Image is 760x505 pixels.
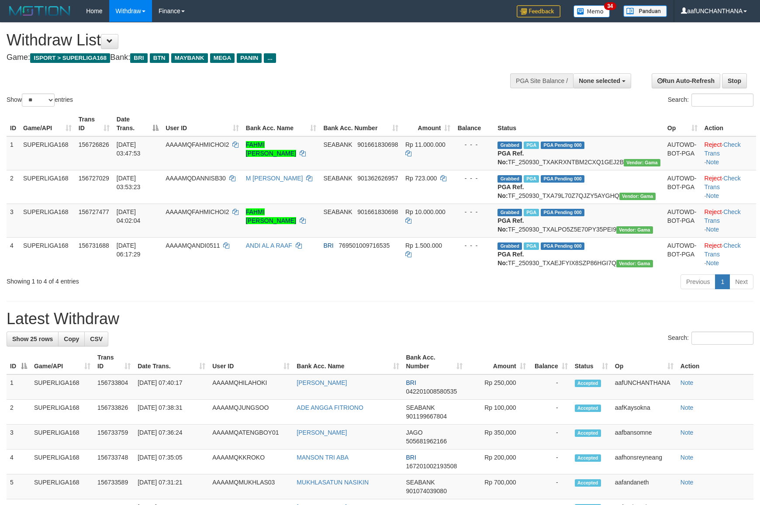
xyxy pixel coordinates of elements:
[406,404,435,411] span: SEABANK
[611,400,677,425] td: aafKaysokna
[701,170,756,204] td: · ·
[166,141,229,148] span: AAAAMQFAHMICHOI2
[94,374,134,400] td: 156733804
[31,374,94,400] td: SUPERLIGA168
[130,53,147,63] span: BRI
[7,204,20,237] td: 3
[264,53,276,63] span: ...
[12,336,53,342] span: Show 25 rows
[31,450,94,474] td: SUPERLIGA168
[7,237,20,271] td: 4
[209,374,293,400] td: AAAAMQHILAHOKI
[7,450,31,474] td: 4
[134,474,209,499] td: [DATE] 07:31:21
[7,474,31,499] td: 5
[7,273,310,286] div: Showing 1 to 4 of 4 entries
[457,174,491,183] div: - - -
[494,136,663,170] td: TF_250930_TXAKRXNTBM2CXQ1GEJ2B
[681,379,694,386] a: Note
[457,241,491,250] div: - - -
[705,141,741,157] a: Check Trans
[323,175,352,182] span: SEABANK
[529,425,571,450] td: -
[529,450,571,474] td: -
[171,53,208,63] span: MAYBANK
[58,332,85,346] a: Copy
[90,336,103,342] span: CSV
[705,208,722,215] a: Reject
[541,142,584,149] span: PGA Pending
[701,237,756,271] td: · ·
[406,479,435,486] span: SEABANK
[7,31,498,49] h1: Withdraw List
[575,405,601,412] span: Accepted
[7,332,59,346] a: Show 25 rows
[405,175,437,182] span: Rp 723.000
[466,374,529,400] td: Rp 250,000
[166,208,229,215] span: AAAAMQFAHMICHOI2
[466,474,529,499] td: Rp 700,000
[611,374,677,400] td: aafUNCHANTHANA
[701,111,756,136] th: Action
[79,141,109,148] span: 156726826
[31,400,94,425] td: SUPERLIGA168
[117,141,141,157] span: [DATE] 03:47:53
[237,53,262,63] span: PANIN
[664,237,701,271] td: AUTOWD-BOT-PGA
[616,226,653,234] span: Vendor URL: https://trx31.1velocity.biz
[297,379,347,386] a: [PERSON_NAME]
[20,136,75,170] td: SUPERLIGA168
[7,425,31,450] td: 3
[611,450,677,474] td: aafhonsreyneang
[7,53,498,62] h4: Game: Bank:
[402,111,454,136] th: Amount: activate to sort column ascending
[20,111,75,136] th: Game/API: activate to sort column ascending
[715,274,730,289] a: 1
[7,310,753,328] h1: Latest Withdraw
[524,242,539,250] span: Marked by aafromsomean
[575,454,601,462] span: Accepted
[681,404,694,411] a: Note
[117,175,141,190] span: [DATE] 03:53:23
[293,349,402,374] th: Bank Acc. Name: activate to sort column ascending
[497,150,524,166] b: PGA Ref. No:
[529,349,571,374] th: Balance: activate to sort column ascending
[497,175,522,183] span: Grabbed
[619,193,656,200] span: Vendor URL: https://trx31.1velocity.biz
[529,400,571,425] td: -
[323,141,352,148] span: SEABANK
[209,450,293,474] td: AAAAMQKKROKO
[681,429,694,436] a: Note
[575,479,601,487] span: Accepted
[297,479,369,486] a: MUKHLASATUN NASIKIN
[573,5,610,17] img: Button%20Memo.svg
[677,349,753,374] th: Action
[705,208,741,224] a: Check Trans
[517,5,560,17] img: Feedback.jpg
[494,237,663,271] td: TF_250930_TXAEJFYIX8SZP86HGI7Q
[624,159,660,166] span: Vendor URL: https://trx31.1velocity.biz
[150,53,169,63] span: BTN
[406,488,447,495] span: Copy 901074039080 to clipboard
[406,379,416,386] span: BRI
[706,192,719,199] a: Note
[210,53,235,63] span: MEGA
[242,111,320,136] th: Bank Acc. Name: activate to sort column ascending
[7,4,73,17] img: MOTION_logo.png
[134,374,209,400] td: [DATE] 07:40:17
[494,204,663,237] td: TF_250930_TXALPO5Z5E70PY35PEI9
[494,111,663,136] th: Status
[79,175,109,182] span: 156727029
[571,349,611,374] th: Status: activate to sort column ascending
[246,141,296,157] a: FAHMI [PERSON_NAME]
[664,204,701,237] td: AUTOWD-BOT-PGA
[681,479,694,486] a: Note
[668,93,753,107] label: Search:
[20,170,75,204] td: SUPERLIGA168
[705,242,741,258] a: Check Trans
[7,400,31,425] td: 2
[705,175,722,182] a: Reject
[616,260,653,267] span: Vendor URL: https://trx31.1velocity.biz
[94,349,134,374] th: Trans ID: activate to sort column ascending
[84,332,108,346] a: CSV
